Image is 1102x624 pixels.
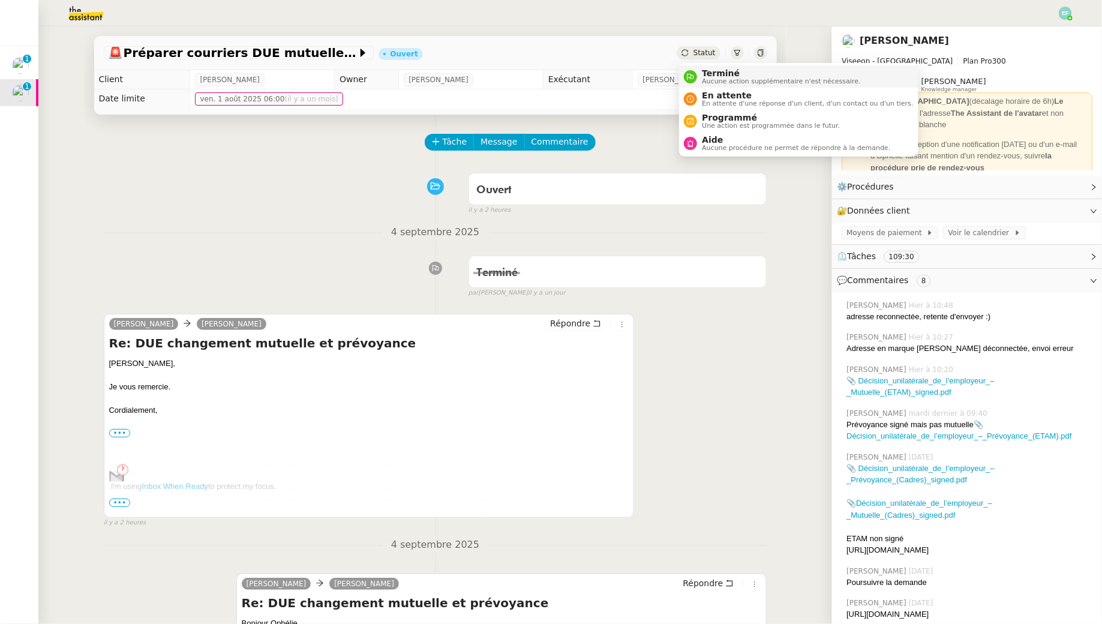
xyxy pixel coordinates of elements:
[702,145,890,151] span: Aucune procédure ne permet de répondre à la demande.
[25,55,29,65] p: 1
[469,288,566,298] small: [PERSON_NAME]
[528,288,565,298] span: il y a un jour
[847,206,910,215] span: Données client
[109,381,629,393] div: Je vous remercie.
[142,482,208,491] a: Inbox When Ready
[846,497,1092,521] div: 📎
[329,578,399,589] a: [PERSON_NAME]
[284,95,338,103] span: (il y a un mois)
[524,134,596,151] button: Commentaire
[832,199,1102,223] div: 🔐Données client
[837,251,929,261] span: ⏲️
[846,499,992,520] a: Décision_unilatérale_de_l’employeur_–_Mutuelle_(Cadres)_signed.pdf
[909,332,956,343] span: Hier à 10:27
[963,57,992,65] span: Plan Pro
[550,317,590,329] span: Répondre
[12,57,29,74] img: users%2FfjlNmCTkLiVoA3HQjY3GA5JXGxb2%2Favatar%2Fstarofservice_97480retdsc0392.png
[917,275,931,287] nz-tag: 8
[109,463,128,482] img: iwr-icon-signature.png
[846,376,995,397] a: 📎 Décision_unilatérale_de_l’employeur_–_Mutuelle_(ETAM)_signed.pdf
[683,577,723,589] span: Répondre
[832,269,1102,292] div: 💬Commentaires 8
[847,182,894,191] span: Procédures
[543,70,632,89] td: Exécutant
[109,404,629,416] div: Cordialement,
[832,175,1102,199] div: ⚙️Procédures
[921,77,986,92] app-user-label: Knowledge manager
[111,482,277,491] font: I'm using to protect my focus.
[476,268,518,278] span: Terminé
[842,34,855,47] img: users%2FTtzP7AGpm5awhzgAzUtU1ot6q7W2%2Favatar%2Fb1ec9cbd-befd-4b0f-b4c2-375d59dbe3fa
[846,227,926,239] span: Moyens de paiement
[678,577,738,590] button: Répondre
[469,288,479,298] span: par
[481,135,517,149] span: Message
[469,205,511,215] span: il y a 2 heures
[702,113,840,122] span: Programmé
[242,578,311,589] a: [PERSON_NAME]
[846,544,1092,556] div: [URL][DOMAIN_NAME]
[846,598,909,608] span: [PERSON_NAME]
[382,537,489,553] span: 4 septembre 2025
[846,577,1092,589] div: Poursuivre la demande
[846,566,909,577] span: [PERSON_NAME]
[23,82,31,91] nz-badge-sup: 1
[870,139,1088,174] li: Lors de la réception d'une notification [DATE] ou d'un e-mail d'Ophélie faisant mention d'un rend...
[25,82,29,93] p: 1
[443,135,467,149] span: Tâche
[909,566,936,577] span: [DATE]
[846,364,909,375] span: [PERSON_NAME]
[473,134,524,151] button: Message
[242,595,762,611] h4: Re: DUE changement mutuelle et prévoyance
[846,608,1092,620] div: [URL][DOMAIN_NAME]
[870,151,1052,172] strong: la procédure prie de rendez-vous
[921,86,977,93] span: Knowledge manager
[846,464,995,485] a: 📎 Décision_unilatérale_de_l’employeur_–_Prévoyance_(Cadres)_signed.pdf
[12,85,29,101] img: users%2FTtzP7AGpm5awhzgAzUtU1ot6q7W2%2Favatar%2Fb1ec9cbd-befd-4b0f-b4c2-375d59dbe3fa
[1059,7,1072,20] img: svg
[382,224,489,241] span: 4 septembre 2025
[909,364,956,375] span: Hier à 10:20
[109,429,131,437] label: •••
[391,50,418,58] div: Ouvert
[702,68,860,78] span: Terminé
[532,135,588,149] span: Commentaire
[104,518,146,528] span: il y a 2 heures
[909,598,936,608] span: [DATE]
[702,78,860,85] span: Aucune action supplémentaire n'est nécessaire.
[94,70,190,89] td: Client
[847,251,876,261] span: Tâches
[109,499,131,507] span: •••
[846,332,909,343] span: [PERSON_NAME]
[884,251,918,263] nz-tag: 109:30
[909,452,936,463] span: [DATE]
[693,49,716,57] span: Statut
[109,47,357,59] span: Préparer courriers DUE mutuelle et prévoyance
[951,109,1042,118] strong: The Assistant de l'avatar
[642,74,702,86] span: [PERSON_NAME]
[200,93,338,105] span: ven. 1 août 2025 06:00
[842,57,953,65] span: Viseeon - [GEOGRAPHIC_DATA]
[846,419,1092,442] div: Prévoyance signé mais pas mutuelle
[702,122,840,129] span: Une action est programmée dans le futur.
[546,317,605,330] button: Répondre
[109,358,629,370] div: [PERSON_NAME],
[335,70,399,89] td: Owner
[409,74,469,86] span: [PERSON_NAME]
[200,74,260,86] span: [PERSON_NAME]
[847,275,908,285] span: Commentaires
[921,77,986,86] span: [PERSON_NAME]
[476,185,512,196] span: Ouvert
[197,319,266,329] a: [PERSON_NAME]
[992,57,1006,65] span: 300
[837,275,935,285] span: 💬
[837,204,915,218] span: 🔐
[948,227,1013,239] span: Voir le calendrier
[109,319,179,329] a: [PERSON_NAME]
[846,452,909,463] span: [PERSON_NAME]
[846,95,1088,131] div: (décalage horaire de 6h) doit échanger via l'adresse et non l'adresse en marque blanche
[94,89,190,109] td: Date limite
[860,35,949,46] a: [PERSON_NAME]
[702,135,890,145] span: Aide
[846,533,1092,545] div: ETAM non signé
